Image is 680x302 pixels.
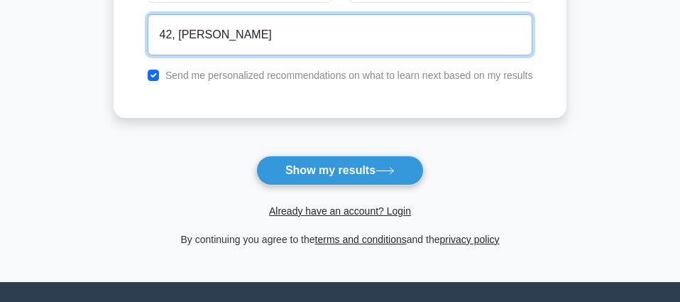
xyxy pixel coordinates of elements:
button: Show my results [256,156,424,185]
label: Send me personalized recommendations on what to learn next based on my results [165,70,533,81]
input: Email [148,14,533,55]
a: terms and conditions [315,234,407,245]
div: By continuing you agree to the and the [105,231,576,248]
a: Already have an account? Login [269,205,411,217]
a: privacy policy [440,234,500,245]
